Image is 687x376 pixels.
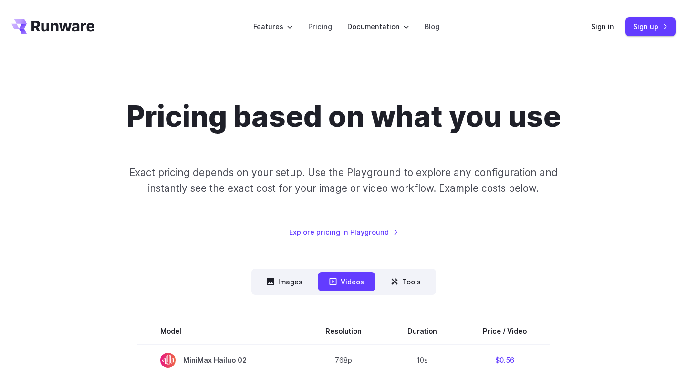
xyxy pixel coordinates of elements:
[11,19,94,34] a: Go to /
[460,345,550,376] td: $0.56
[302,345,385,376] td: 768p
[160,353,280,368] span: MiniMax Hailuo 02
[255,272,314,291] button: Images
[318,272,375,291] button: Videos
[308,21,332,32] a: Pricing
[111,165,576,197] p: Exact pricing depends on your setup. Use the Playground to explore any configuration and instantl...
[289,227,398,238] a: Explore pricing in Playground
[591,21,614,32] a: Sign in
[385,345,460,376] td: 10s
[625,17,676,36] a: Sign up
[385,318,460,345] th: Duration
[425,21,439,32] a: Blog
[379,272,432,291] button: Tools
[302,318,385,345] th: Resolution
[347,21,409,32] label: Documentation
[126,99,561,134] h1: Pricing based on what you use
[460,318,550,345] th: Price / Video
[253,21,293,32] label: Features
[137,318,302,345] th: Model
